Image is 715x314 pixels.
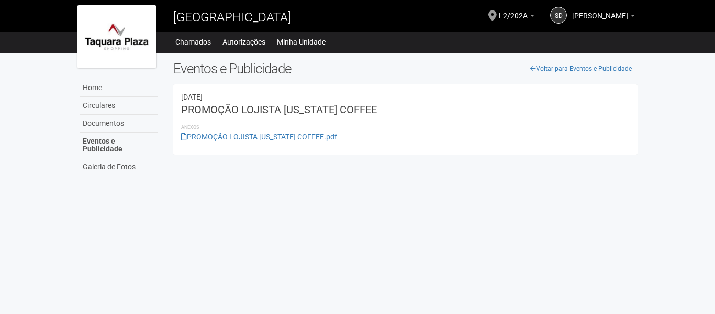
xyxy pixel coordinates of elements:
[499,2,528,20] span: L2/202A
[499,13,534,21] a: L2/202A
[181,133,337,141] a: PROMOÇÃO LOJISTA [US_STATE] COFFEE.pdf
[80,115,158,133] a: Documentos
[80,158,158,176] a: Galeria de Fotos
[572,2,628,20] span: Suana de Almeida Antonio
[175,35,211,49] a: Chamados
[222,35,265,49] a: Autorizações
[550,7,567,24] a: Sd
[80,97,158,115] a: Circulares
[173,10,291,25] span: [GEOGRAPHIC_DATA]
[80,133,158,158] a: Eventos e Publicidade
[524,61,638,77] a: Voltar para Eventos e Publicidade
[572,13,635,21] a: [PERSON_NAME]
[181,123,630,132] li: Anexos
[181,92,630,102] div: 30/05/2025 20:52
[173,61,638,77] h2: Eventos e Publicidade
[277,35,326,49] a: Minha Unidade
[77,5,156,68] img: logo.jpg
[80,79,158,97] a: Home
[181,104,630,115] h3: PROMOÇÃO LOJISTA [US_STATE] COFFEE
